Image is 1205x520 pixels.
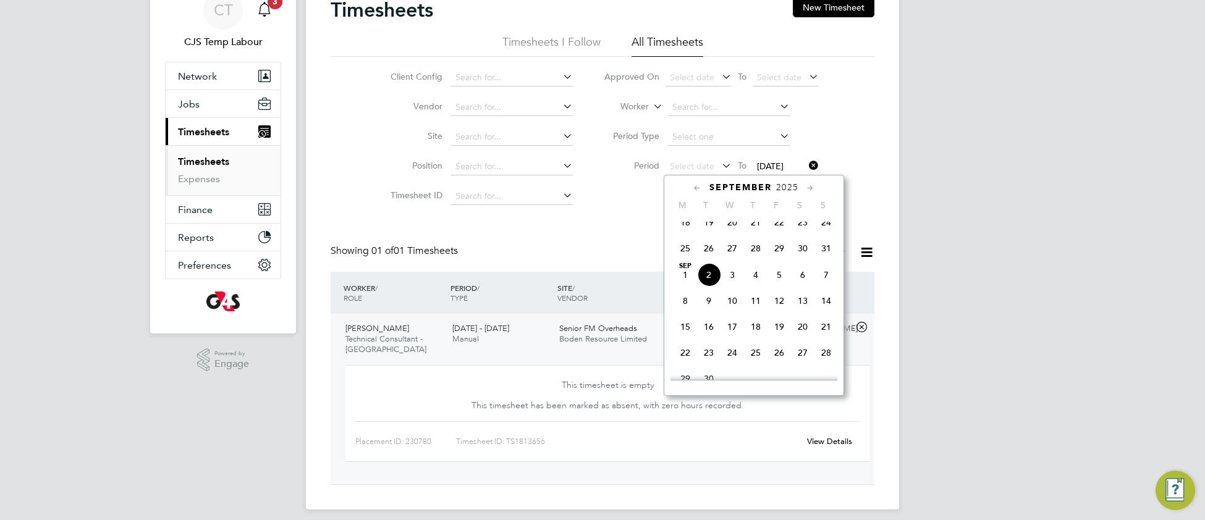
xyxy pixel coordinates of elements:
button: Engage Resource Center [1156,471,1195,510]
span: 20 [721,211,744,234]
input: Search for... [451,188,573,205]
span: [PERSON_NAME] [345,323,409,333]
span: Powered by [214,348,249,359]
img: g4s-logo-retina.png [206,291,240,311]
div: Showing [331,245,460,258]
span: 01 Timesheets [371,245,458,257]
label: Client Config [387,71,442,82]
span: Network [178,70,217,82]
span: T [694,199,717,211]
input: Select one [668,128,790,146]
span: To [734,157,750,174]
span: 7 [814,263,838,287]
a: Powered byEngage [197,348,250,372]
a: Go to home page [165,291,281,311]
span: M [670,199,694,211]
span: 22 [767,211,791,234]
span: Sep [674,263,697,269]
span: 19 [697,211,721,234]
span: 26 [697,237,721,260]
span: 28 [744,237,767,260]
span: 21 [814,315,838,338]
span: 3 [721,263,744,287]
input: Search for... [451,128,573,146]
span: September [709,182,772,193]
span: 15 [674,315,697,338]
span: 26 [767,341,791,364]
span: / [375,283,378,293]
span: W [717,199,741,211]
span: To [734,69,750,85]
span: 10 [721,289,744,312]
span: 18 [744,315,767,338]
li: Timesheets I Follow [502,35,601,57]
span: 14 [814,289,838,312]
span: 31 [814,237,838,260]
span: 2025 [776,182,798,193]
span: Reports [178,232,214,243]
span: / [572,283,575,293]
span: 29 [767,237,791,260]
div: PERIOD [447,277,554,309]
button: Finance [166,196,281,223]
span: 01 of [371,245,394,257]
span: 5 [767,263,791,287]
span: Timesheets [178,126,229,138]
span: 2 [697,263,721,287]
div: Placement ID: 230780 [355,432,456,451]
a: View Details [807,436,852,447]
span: 1 [674,263,697,287]
span: S [788,199,811,211]
label: Position [387,160,442,171]
label: Worker [593,101,649,113]
span: Manual [452,333,479,344]
span: 29 [674,367,697,390]
span: / [477,283,480,293]
span: S [811,199,835,211]
div: This timesheet is empty [438,371,777,395]
span: Select date [670,161,714,172]
span: 22 [674,341,697,364]
span: Technical Consultant - [GEOGRAPHIC_DATA] [345,333,426,354]
span: 4 [744,263,767,287]
input: Search for... [668,99,790,116]
span: CJS Temp Labour [165,35,281,49]
span: 27 [791,341,814,364]
span: 23 [697,341,721,364]
label: Site [387,130,442,141]
span: 6 [791,263,814,287]
span: 13 [791,289,814,312]
span: 16 [697,315,721,338]
div: SITE [554,277,661,309]
div: £0.00 [661,319,725,339]
span: [DATE] [757,161,784,172]
span: F [764,199,788,211]
span: 18 [674,211,697,234]
div: Timesheet ID: TS1813656 [456,432,799,451]
span: 24 [721,341,744,364]
span: Select date [670,72,714,83]
span: Finance [178,204,213,216]
button: Reports [166,224,281,251]
li: All Timesheets [632,35,703,57]
span: VENDOR [557,293,588,303]
label: Vendor [387,101,442,112]
label: All [818,246,847,259]
span: 25 [744,341,767,364]
span: 17 [721,315,744,338]
span: 25 [674,237,697,260]
span: TYPE [450,293,468,303]
button: Timesheets [166,118,281,145]
span: 21 [744,211,767,234]
button: Jobs [166,90,281,117]
span: 9 [697,289,721,312]
span: 30 [791,237,814,260]
label: Approved On [604,71,659,82]
span: Jobs [178,98,200,110]
input: Search for... [451,69,573,86]
span: 19 [767,315,791,338]
span: 12 [767,289,791,312]
span: 20 [791,315,814,338]
span: 24 [814,211,838,234]
input: Search for... [451,99,573,116]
